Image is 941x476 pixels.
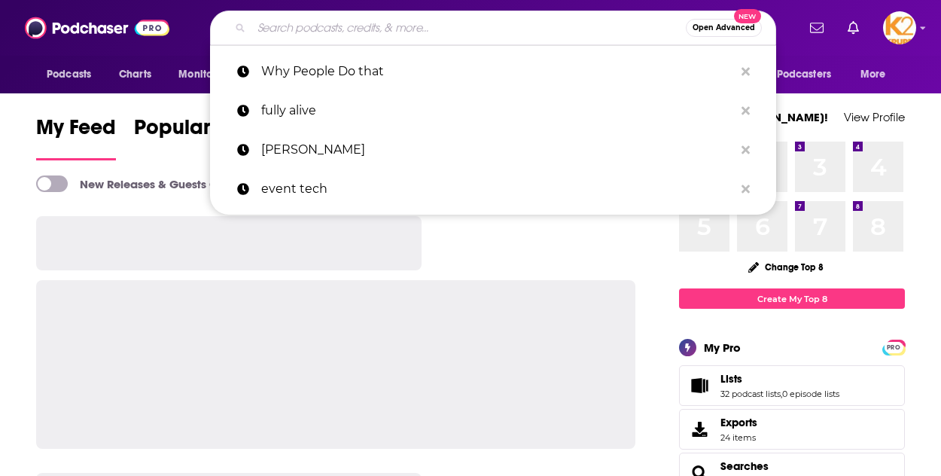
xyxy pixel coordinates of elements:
button: open menu [850,60,905,89]
span: Exports [720,416,757,429]
p: Why People Do that [261,52,734,91]
a: Show notifications dropdown [804,15,830,41]
button: Open AdvancedNew [686,19,762,37]
a: Searches [720,459,769,473]
a: [PERSON_NAME] [210,130,776,169]
a: 0 episode lists [782,389,839,399]
span: Charts [119,64,151,85]
span: More [860,64,886,85]
span: Podcasts [47,64,91,85]
a: Why People Do that [210,52,776,91]
a: Exports [679,409,905,450]
span: My Feed [36,114,116,149]
a: Lists [720,372,839,386]
span: Open Advanced [693,24,755,32]
a: event tech [210,169,776,209]
a: Create My Top 8 [679,288,905,309]
a: View Profile [844,110,905,124]
button: Show profile menu [883,11,916,44]
span: Exports [684,419,714,440]
button: open menu [36,60,111,89]
button: Change Top 8 [739,258,833,276]
a: PRO [885,341,903,352]
span: Logged in as K2Krupp [883,11,916,44]
button: open menu [168,60,251,89]
p: fully alive [261,91,734,130]
a: Popular Feed [134,114,262,160]
img: User Profile [883,11,916,44]
a: 32 podcast lists [720,389,781,399]
span: , [781,389,782,399]
span: New [734,9,761,23]
p: Adam Grant [261,130,734,169]
a: Charts [109,60,160,89]
span: PRO [885,342,903,353]
a: My Feed [36,114,116,160]
a: New Releases & Guests Only [36,175,234,192]
span: Popular Feed [134,114,262,149]
span: Lists [679,365,905,406]
div: My Pro [704,340,741,355]
span: For Podcasters [759,64,831,85]
span: Monitoring [178,64,232,85]
span: Lists [720,372,742,386]
div: Search podcasts, credits, & more... [210,11,776,45]
img: Podchaser - Follow, Share and Rate Podcasts [25,14,169,42]
a: Show notifications dropdown [842,15,865,41]
button: open menu [749,60,853,89]
a: Lists [684,375,714,396]
input: Search podcasts, credits, & more... [251,16,686,40]
p: event tech [261,169,734,209]
span: 24 items [720,432,757,443]
a: fully alive [210,91,776,130]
